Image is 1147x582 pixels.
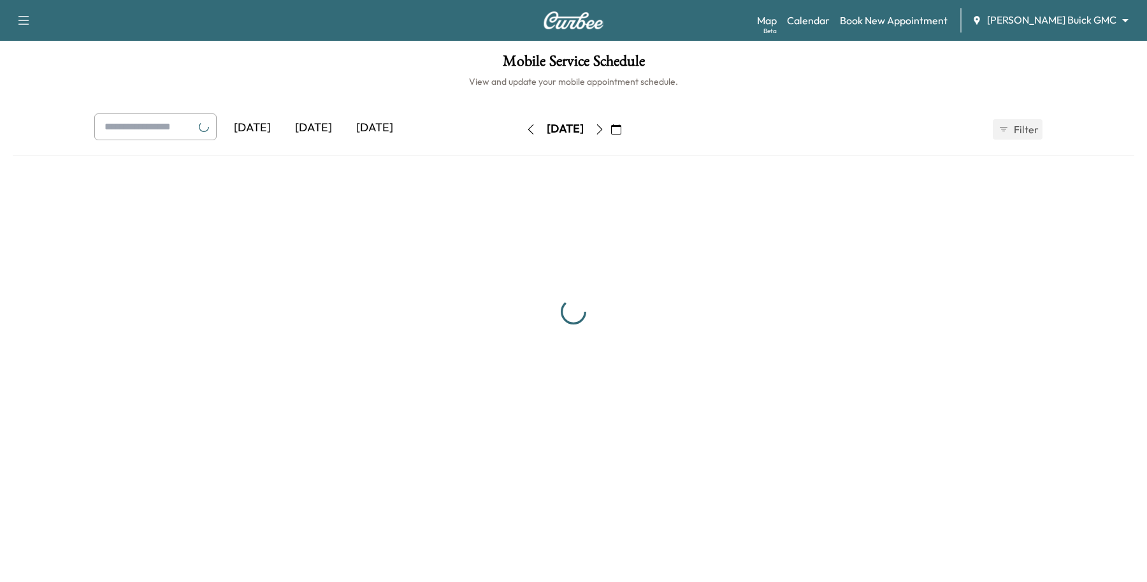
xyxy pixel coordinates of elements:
div: [DATE] [222,113,283,143]
h6: View and update your mobile appointment schedule. [13,75,1134,88]
button: Filter [993,119,1042,140]
span: Filter [1014,122,1037,137]
div: [DATE] [283,113,344,143]
div: [DATE] [547,121,584,137]
a: MapBeta [757,13,777,28]
span: [PERSON_NAME] Buick GMC [987,13,1116,27]
div: [DATE] [344,113,405,143]
a: Calendar [787,13,830,28]
img: Curbee Logo [543,11,604,29]
a: Book New Appointment [840,13,948,28]
h1: Mobile Service Schedule [13,54,1134,75]
div: Beta [763,26,777,36]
